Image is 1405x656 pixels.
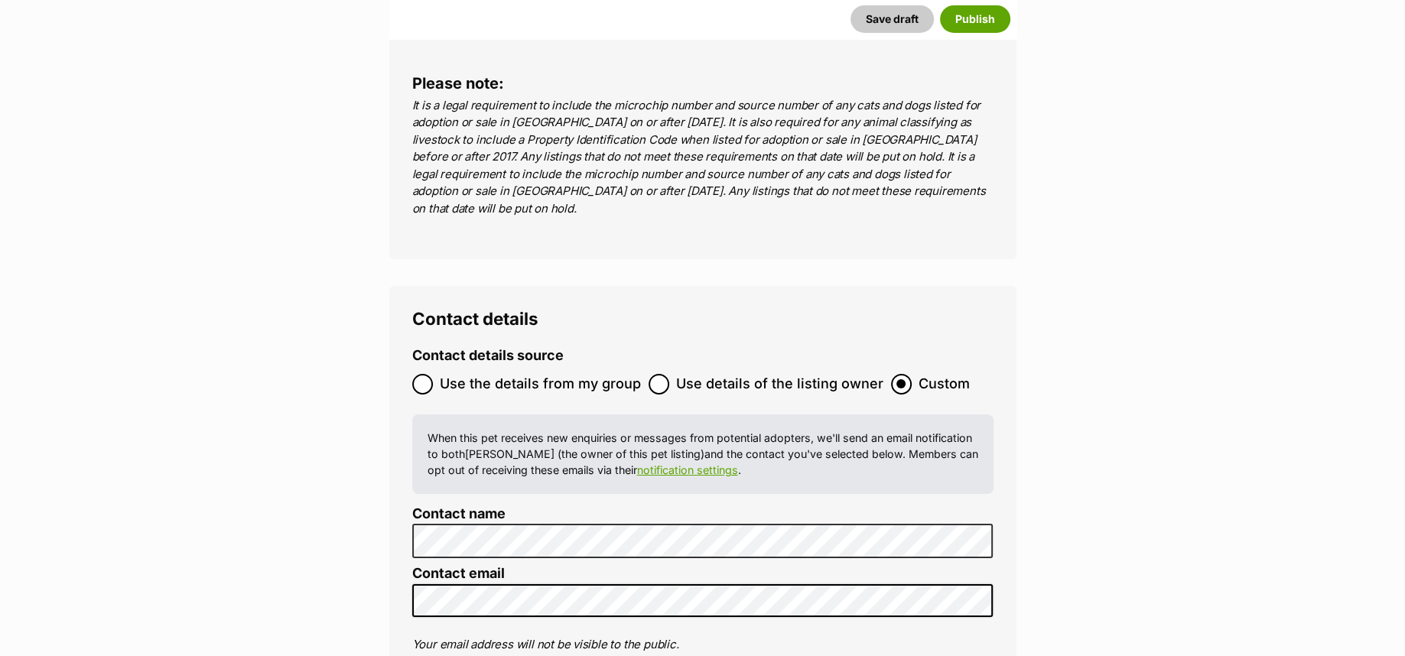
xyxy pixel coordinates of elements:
[440,374,641,395] span: Use the details from my group
[919,374,970,395] span: Custom
[850,5,934,33] button: Save draft
[428,430,978,479] p: When this pet receives new enquiries or messages from potential adopters, we'll send an email not...
[412,566,994,582] label: Contact email
[412,348,564,364] label: Contact details source
[412,73,994,93] h4: Please note:
[412,308,538,329] span: Contact details
[412,97,994,218] p: It is a legal requirement to include the microchip number and source number of any cats and dogs ...
[412,636,994,654] p: Your email address will not be visible to the public.
[940,5,1010,33] button: Publish
[412,506,994,522] label: Contact name
[637,463,738,476] a: notification settings
[465,447,704,460] span: [PERSON_NAME] (the owner of this pet listing)
[676,374,883,395] span: Use details of the listing owner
